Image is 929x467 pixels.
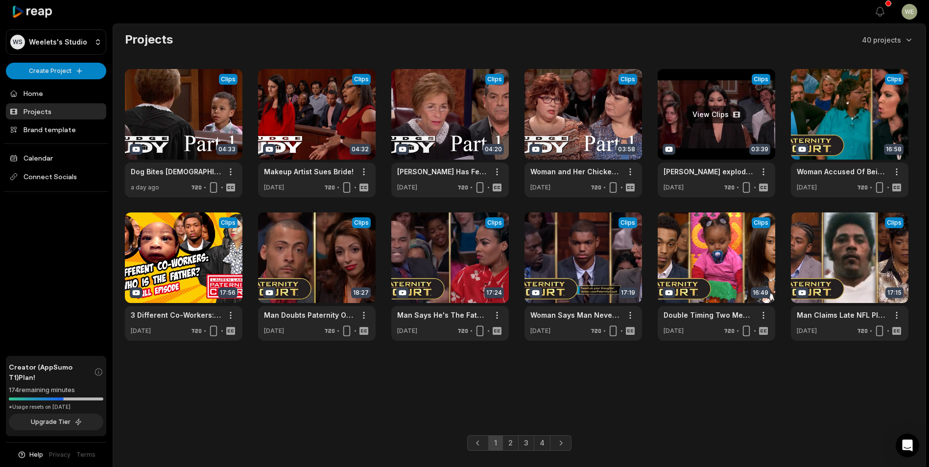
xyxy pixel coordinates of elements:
button: 40 projects [862,35,914,45]
a: Page 1 is your current page [488,435,503,451]
a: [PERSON_NAME] Has Feelings on ‘Pigpen’ Apartment | Part 1 [397,166,487,177]
a: Page 2 [502,435,519,451]
a: Dog Bites [DEMOGRAPHIC_DATA] and It's Caught on Video! | Part 1 [131,166,221,177]
span: Help [29,450,43,459]
a: Woman and Her Chickens Flew the Coop! | Part 1 [530,166,620,177]
a: Next page [550,435,572,451]
span: Creator (AppSumo T1) Plan! [9,362,94,382]
button: Help [17,450,43,459]
a: Woman Says Man Never Listened To Her Honesty About Relationship (Full Episode) | Paternity Court [530,310,620,320]
a: Previous page [467,435,489,451]
button: Create Project [6,63,106,79]
a: 3 Different Co-Workers: Who is the Father? | Paternity Court [131,310,221,320]
a: Page 4 [534,435,550,451]
a: Man Says He's The Father, Mother Says The Hairdresser Is (Full Episode) | Paternity Court [397,310,487,320]
a: Man Claims Late NFL Player Is His Father (Full Episode) | Paternity Court [797,310,887,320]
a: Calendar [6,150,106,166]
span: Connect Socials [6,168,106,186]
a: Page 3 [518,435,534,451]
button: Upgrade Tier [9,414,103,430]
a: Projects [6,103,106,119]
div: Open Intercom Messenger [896,434,919,457]
a: Home [6,85,106,101]
a: Privacy [49,450,71,459]
a: Man Doubts Paternity Of [DEMOGRAPHIC_DATA] Child (Full Episode) | Paternity Court [264,310,354,320]
a: Double Timing Two Men To Be The Father? (Full Episode) | Paternity Court [664,310,754,320]
a: Terms [76,450,95,459]
a: Woman Accused Of Being "Trash, Trouble, Triflin'" (Full Episode) | Paternity Court [797,166,887,177]
div: 174 remaining minutes [9,385,103,395]
h2: Projects [125,32,173,47]
a: Brand template [6,121,106,138]
div: *Usage resets on [DATE] [9,403,103,411]
p: Weelets's Studio [29,38,87,47]
div: WS [10,35,25,49]
ul: Pagination [467,435,572,451]
a: Makeup Artist Sues Bride! [264,166,354,177]
a: [PERSON_NAME] exploded on tenant that cant control her anger [664,166,754,177]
